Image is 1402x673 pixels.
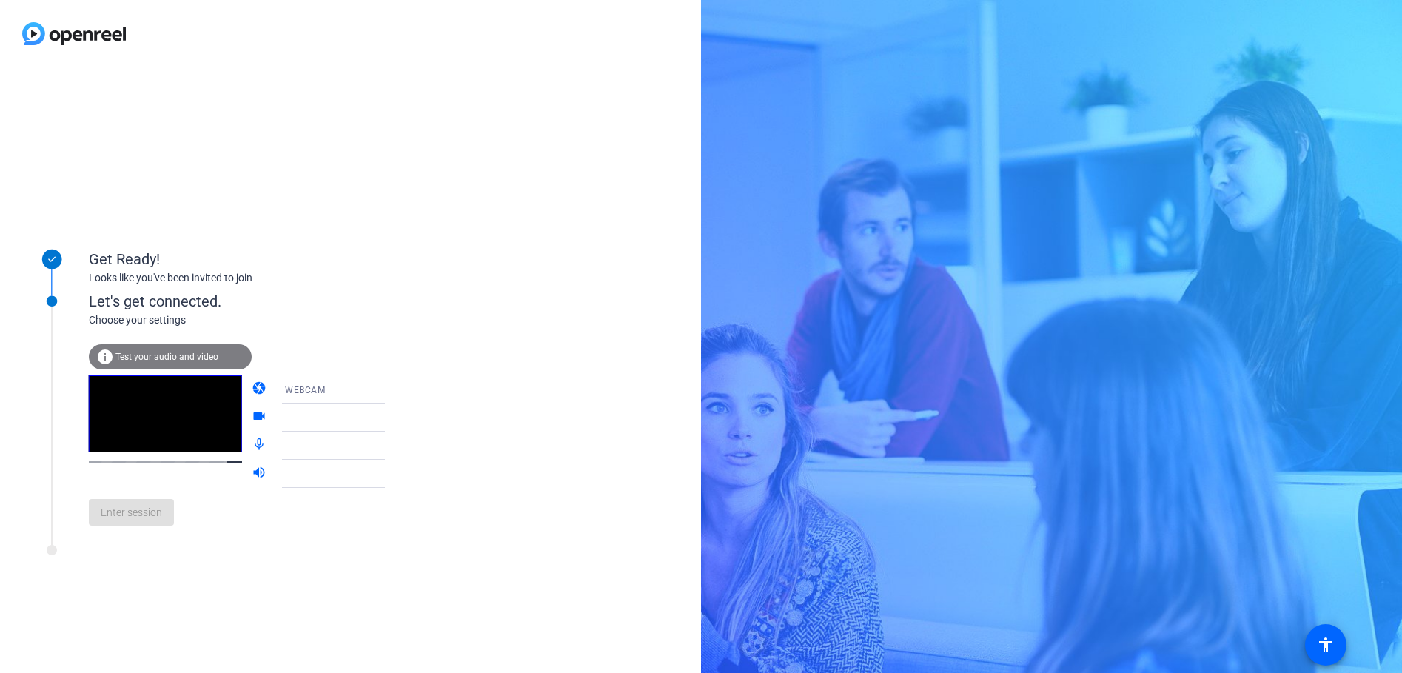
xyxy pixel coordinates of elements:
div: Choose your settings [89,312,415,328]
div: Let's get connected. [89,290,415,312]
div: Looks like you've been invited to join [89,270,385,286]
div: Get Ready! [89,248,385,270]
mat-icon: volume_up [252,465,269,483]
span: Test your audio and video [115,352,218,362]
span: WEBCAM [285,385,325,395]
mat-icon: camera [252,381,269,398]
mat-icon: mic_none [252,437,269,455]
mat-icon: videocam [252,409,269,426]
mat-icon: accessibility [1317,636,1335,654]
mat-icon: info [96,348,114,366]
